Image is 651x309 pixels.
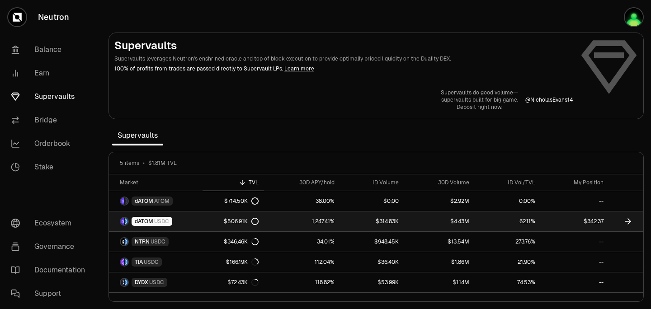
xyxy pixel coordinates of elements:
p: Supervaults do good volume— [441,89,518,96]
a: 38.00% [264,191,340,211]
a: Support [4,282,98,305]
img: USDC Logo [125,258,128,266]
a: TIA LogoUSDC LogoTIAUSDC [109,252,203,272]
img: USDC Logo [125,238,128,245]
span: ATOM [154,197,170,205]
span: dATOM [135,197,153,205]
a: Governance [4,235,98,258]
a: $166.19K [203,252,264,272]
span: USDC [149,279,164,286]
div: $346.46K [224,238,259,245]
div: $166.19K [226,258,259,266]
a: 0.00% [475,191,541,211]
div: $506.91K [224,218,259,225]
img: dATOM Logo [121,197,124,205]
a: 112.04% [264,252,340,272]
a: Supervaults [4,85,98,108]
a: 21.90% [475,252,541,272]
span: NTRN [135,238,150,245]
h2: Supervaults [114,38,573,53]
a: 1,247.41% [264,211,340,231]
p: Supervaults leverages Neutron's enshrined oracle and top of block execution to provide optimally ... [114,55,573,63]
a: -- [541,252,609,272]
a: Orderbook [4,132,98,155]
a: -- [541,272,609,292]
p: @ NicholasEvans14 [525,96,573,103]
a: $4.43M [404,211,475,231]
img: NTRN Logo [121,238,124,245]
span: Supervaults [112,126,163,145]
p: supervaults built for big game. [441,96,518,103]
div: My Position [546,179,604,186]
span: 5 items [120,159,139,167]
a: Ecosystem [4,211,98,235]
a: @NicholasEvans14 [525,96,573,103]
div: $72.43K [227,279,259,286]
img: dATOM Logo [121,218,124,225]
span: TIA [135,258,143,266]
a: 34.01% [264,232,340,252]
a: $36.40K [340,252,404,272]
a: $0.00 [340,191,404,211]
img: TIA Logo [121,258,124,266]
a: $346.46K [203,232,264,252]
div: Market [120,179,197,186]
a: Bridge [4,108,98,132]
a: Earn [4,61,98,85]
span: DYDX [135,279,148,286]
a: -- [541,232,609,252]
a: $72.43K [203,272,264,292]
span: $1.81M TVL [148,159,177,167]
a: 118.82% [264,272,340,292]
span: USDC [144,258,159,266]
a: $948.45K [340,232,404,252]
a: Stake [4,155,98,179]
div: 1D Vol/TVL [480,179,535,186]
a: $506.91K [203,211,264,231]
img: USDC Logo [125,279,128,286]
img: DYDX Logo [121,279,124,286]
a: Documentation [4,258,98,282]
img: air [625,8,643,26]
div: $714.50K [224,197,259,205]
div: 1D Volume [345,179,399,186]
span: USDC [154,218,169,225]
p: Deposit right now. [441,103,518,111]
a: -- [541,191,609,211]
div: 30D Volume [410,179,469,186]
a: $1.14M [404,272,475,292]
a: $2.92M [404,191,475,211]
img: USDC Logo [125,218,128,225]
a: Supervaults do good volume—supervaults built for big game.Deposit right now. [441,89,518,111]
div: TVL [208,179,259,186]
a: $714.50K [203,191,264,211]
a: $13.54M [404,232,475,252]
a: 273.76% [475,232,541,252]
a: $53.99K [340,272,404,292]
a: 74.53% [475,272,541,292]
span: dATOM [135,218,153,225]
p: 100% of profits from trades are passed directly to Supervault LPs. [114,65,573,73]
a: DYDX LogoUSDC LogoDYDXUSDC [109,272,203,292]
img: ATOM Logo [125,197,128,205]
a: NTRN LogoUSDC LogoNTRNUSDC [109,232,203,252]
a: $1.86M [404,252,475,272]
span: USDC [151,238,165,245]
a: Balance [4,38,98,61]
a: dATOM LogoATOM LogodATOMATOM [109,191,203,211]
a: $342.37 [541,211,609,231]
a: dATOM LogoUSDC LogodATOMUSDC [109,211,203,231]
a: $314.83K [340,211,404,231]
a: Learn more [284,65,314,72]
div: 30D APY/hold [269,179,335,186]
a: 62.11% [475,211,541,231]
